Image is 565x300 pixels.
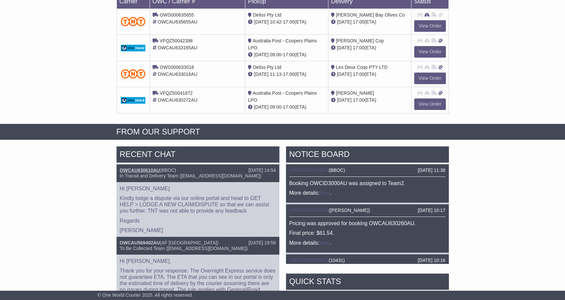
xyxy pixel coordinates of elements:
span: 11:13 [270,72,281,77]
span: Australia Post - Coopers Plains LPO [248,38,317,50]
p: More details: . [289,240,446,246]
a: here [319,240,330,246]
a: here [319,190,330,196]
div: (ETA) [331,19,408,25]
div: (ETA) [331,71,408,78]
div: - (ETA) [248,71,325,78]
p: Regards [120,218,276,224]
div: ( ) [120,240,276,246]
span: 17:00 [353,72,364,77]
div: [DATE] 14:54 [248,168,276,173]
span: [DATE] [254,52,268,57]
div: [DATE] 10:16 [418,258,445,263]
span: 10:42 [270,19,281,25]
span: 09:00 [270,52,281,57]
span: OWCAU630272AU [158,97,197,103]
p: More details: . [289,190,446,196]
div: Quick Stats [286,274,449,291]
span: 17:00 [353,19,364,25]
a: OWCAU630610AU [120,168,160,173]
div: (ETA) [331,97,408,104]
span: AF [GEOGRAPHIC_DATA] [162,240,217,245]
div: [DATE] 11:38 [418,168,445,173]
span: [PERSON_NAME] [330,208,368,213]
span: [DATE] [254,19,268,25]
a: OWCAU630260AU [289,208,329,213]
div: ( ) [289,208,446,213]
div: ( ) [289,168,446,173]
div: - (ETA) [248,19,325,25]
span: BBOC [162,168,175,173]
div: RECENT CHAT [117,146,279,164]
span: 17:00 [353,45,364,50]
span: 10431 [330,258,343,263]
span: 17:00 [283,72,295,77]
div: [DATE] 18:56 [248,240,276,246]
a: View Order [414,46,446,58]
span: [DATE] [337,72,352,77]
div: ( ) [289,258,446,263]
div: - (ETA) [248,104,325,111]
div: - (ETA) [248,51,325,58]
span: [PERSON_NAME] Cop [336,38,384,43]
img: GetCarrierServiceDarkLogo [121,97,146,104]
span: OWS000635655 [160,12,194,18]
a: OWCAU630269AU [289,258,329,263]
span: OWCAU633018AU [158,72,197,77]
span: OWCAU633165AU [158,45,197,50]
span: [DATE] [337,97,352,103]
p: Final price: $61.54. [289,230,446,236]
a: View Order [414,73,446,84]
a: View Order [414,98,446,110]
p: Booking OWCID3000AU was assigned to Team2. [289,180,446,186]
a: View Order [414,20,446,32]
span: [DATE] [337,45,352,50]
div: ( ) [120,168,276,173]
span: [DATE] [254,72,268,77]
span: Deliss Pty Ltd [253,12,281,18]
div: (ETA) [331,44,408,51]
span: To Be Collected Team ([EMAIL_ADDRESS][DOMAIN_NAME]) [120,246,248,251]
div: FROM OUR SUPPORT [117,127,449,137]
div: NOTICE BOARD [286,146,449,164]
span: 09:00 [270,104,281,110]
img: TNT_Domestic.png [121,69,146,78]
span: [DATE] [254,104,268,110]
a: OWCAU630610AU [289,168,329,173]
span: 17:00 [283,52,295,57]
span: OWCAU635655AU [158,19,197,25]
p: [PERSON_NAME] [120,227,276,233]
span: 17:00 [283,19,295,25]
span: [PERSON_NAME] [336,90,374,96]
span: VFQZ50042398 [160,38,193,43]
span: © One World Courier 2025. All rights reserved. [98,292,193,298]
p: Hi [PERSON_NAME] [120,185,276,192]
img: TNT_Domestic.png [121,17,146,26]
a: OWCAU569402AU [120,240,160,245]
p: Kindly lodge a dispute via our online portal and head to GET HELP > LODGE A NEW CLAIM/DISPUTE so ... [120,195,276,214]
p: Hi [PERSON_NAME], [120,258,276,264]
span: Australia Post - Coopers Plains LPO [248,90,317,103]
span: Deliss Pty Ltd [253,65,281,70]
p: Pricing was approved for booking OWCAU630260AU. [289,220,446,226]
span: 17:00 [353,97,364,103]
span: OWS000633018 [160,65,194,70]
span: Les Deux Coqs PTY LTD [336,65,388,70]
span: 17:00 [283,104,295,110]
span: In Transit and Delivery Team ([EMAIL_ADDRESS][DOMAIN_NAME]) [120,173,261,178]
div: [DATE] 10:17 [418,208,445,213]
span: [DATE] [337,19,352,25]
span: BBOC [330,168,344,173]
span: VFQZ50041872 [160,90,193,96]
img: GetCarrierServiceDarkLogo [121,45,146,51]
span: [PERSON_NAME] Bay Olives Co [336,12,405,18]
